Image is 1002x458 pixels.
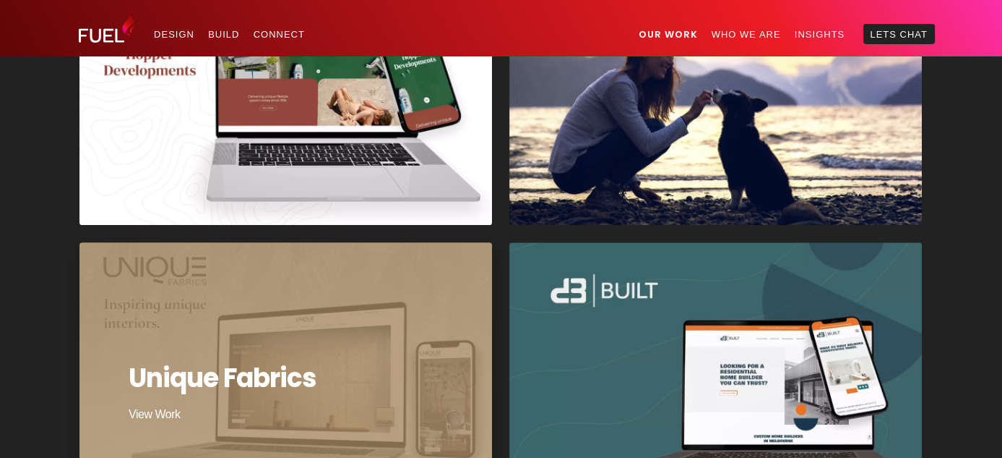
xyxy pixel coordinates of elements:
[147,24,202,45] a: Design
[202,24,246,45] a: Build
[787,24,852,45] a: Insights
[863,24,935,45] a: Lets Chat
[23,23,35,35] img: logo_orange.svg
[23,38,35,49] img: website_grey.svg
[38,38,159,49] div: Domain: [DOMAIN_NAME]
[79,12,137,43] img: Fuel Design Ltd - Website design and development company in North Shore, Auckland
[40,23,71,35] div: v 4.0.25
[162,85,238,95] div: Keywords by Traffic
[246,24,311,45] a: Connect
[704,24,787,45] a: Who We Are
[631,24,704,45] a: Our Work
[58,85,129,95] div: Domain Overview
[146,84,157,96] img: tab_keywords_by_traffic_grey.svg
[42,84,53,96] img: tab_domain_overview_orange.svg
